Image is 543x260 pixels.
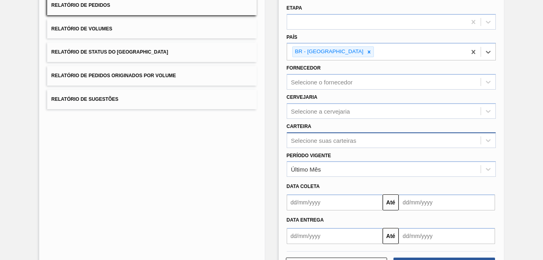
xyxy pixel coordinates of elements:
input: dd/mm/yyyy [287,194,383,210]
span: Relatório de Sugestões [51,96,118,102]
span: Data coleta [287,184,320,189]
input: dd/mm/yyyy [399,228,495,244]
span: Relatório de Volumes [51,26,112,32]
button: Relatório de Status do [GEOGRAPHIC_DATA] [47,42,256,62]
button: Relatório de Volumes [47,19,256,39]
button: Relatório de Sugestões [47,90,256,109]
span: Relatório de Pedidos Originados por Volume [51,73,176,78]
input: dd/mm/yyyy [399,194,495,210]
label: Carteira [287,124,311,129]
div: Selecione suas carteiras [291,137,356,144]
label: Cervejaria [287,94,317,100]
label: Período Vigente [287,153,331,158]
span: Relatório de Status do [GEOGRAPHIC_DATA] [51,49,168,55]
button: Até [383,194,399,210]
button: Relatório de Pedidos Originados por Volume [47,66,256,86]
div: Selecione o fornecedor [291,79,353,86]
span: Relatório de Pedidos [51,2,110,8]
input: dd/mm/yyyy [287,228,383,244]
div: BR - [GEOGRAPHIC_DATA] [293,47,365,57]
label: País [287,34,297,40]
label: Etapa [287,5,302,11]
div: Selecione a cervejaria [291,108,350,114]
button: Até [383,228,399,244]
label: Fornecedor [287,65,321,71]
span: Data Entrega [287,217,324,223]
div: Último Mês [291,166,321,173]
